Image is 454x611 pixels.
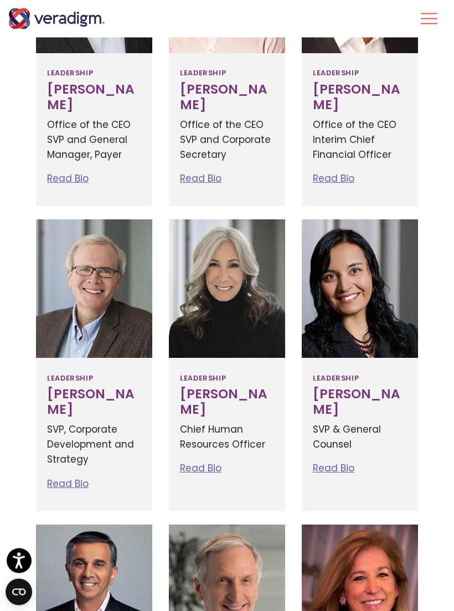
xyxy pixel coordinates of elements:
h3: [PERSON_NAME] [47,83,141,114]
a: Read Bio [313,462,354,475]
h3: [PERSON_NAME] [180,387,274,418]
span: Leadership [313,65,359,83]
p: SVP, Corporate Development and Strategy [47,423,141,468]
h3: [PERSON_NAME] [47,387,141,418]
p: SVP & General Counsel [313,423,407,453]
img: Veradigm logo [8,8,105,29]
span: Leadership [180,65,226,83]
a: Read Bio [47,172,89,186]
span: Leadership [180,369,226,387]
h3: [PERSON_NAME] [313,83,407,114]
h3: [PERSON_NAME] [313,387,407,418]
button: Open CMP widget [6,579,32,605]
a: Read Bio [180,172,221,186]
p: Office of the CEO SVP and General Manager, Payer [47,118,141,163]
h3: [PERSON_NAME] [180,83,274,114]
span: Leadership [47,369,93,387]
a: Read Bio [313,172,354,186]
span: Leadership [47,65,93,83]
p: Office of the CEO SVP and Corporate Secretary [180,118,274,163]
p: Office of the CEO Interim Chief Financial Officer [313,118,407,163]
p: Chief Human Resources Officer [180,423,274,453]
a: Read Bio [180,462,221,475]
span: Leadership [313,369,359,387]
button: Toggle Navigation Menu [421,4,437,33]
a: Read Bio [47,477,89,491]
